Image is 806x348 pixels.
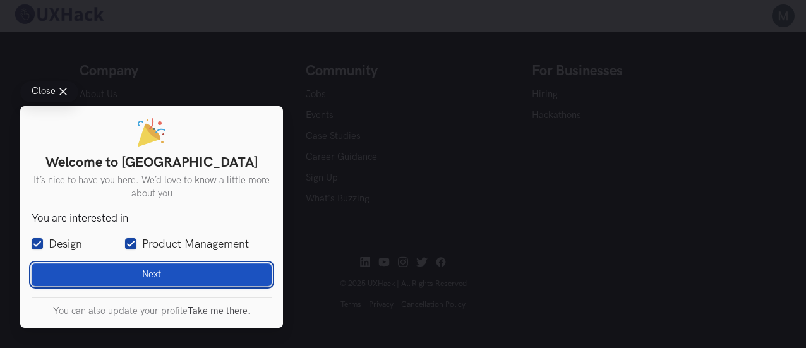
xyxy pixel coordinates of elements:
[32,263,272,286] button: Next
[188,306,248,316] a: Take me there
[20,81,78,102] button: Close
[32,212,128,225] legend: You are interested in
[125,236,249,252] label: Product Management
[32,155,272,171] h1: Welcome to [GEOGRAPHIC_DATA]
[142,269,161,280] span: Next
[32,306,272,316] p: You can also update your profile .
[32,174,272,200] p: It’s nice to have you here. We’d love to know a little more about you
[32,236,82,252] label: Design
[32,87,56,97] span: Close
